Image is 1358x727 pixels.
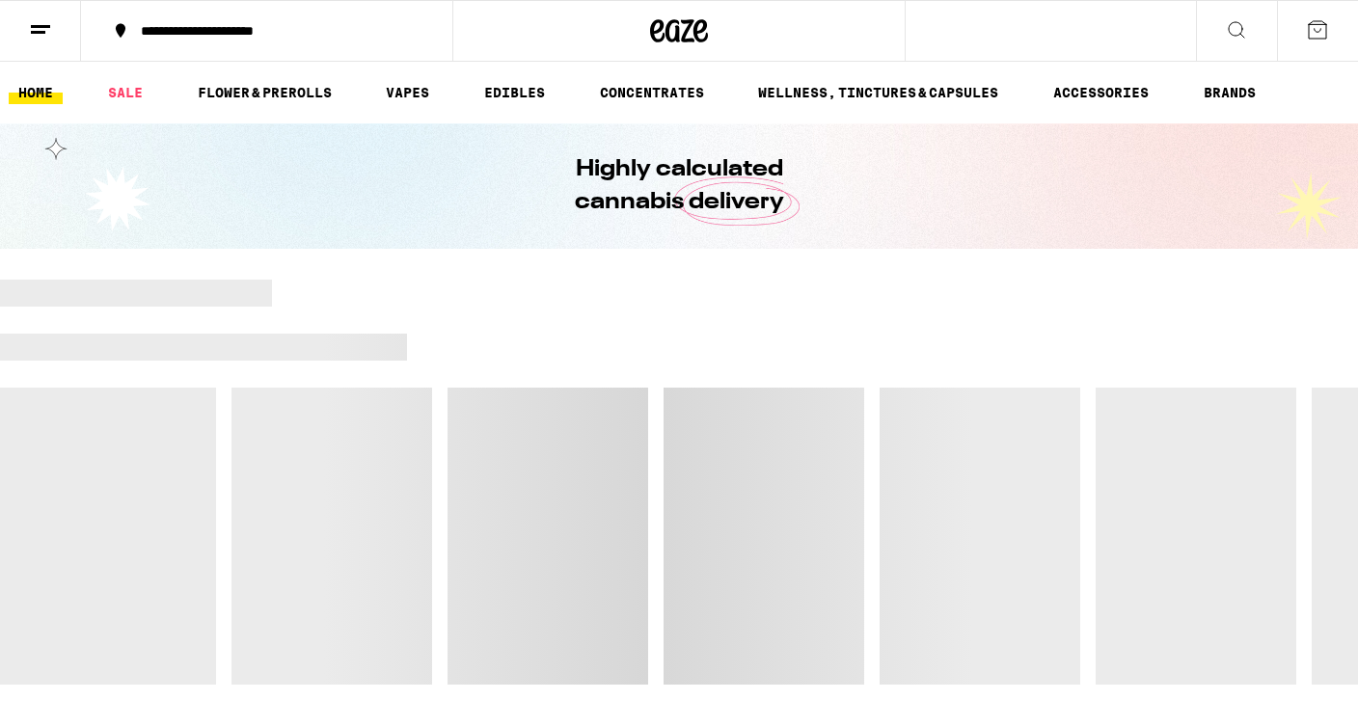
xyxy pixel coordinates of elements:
h1: Highly calculated cannabis delivery [520,153,838,219]
a: VAPES [376,81,439,104]
a: SALE [98,81,152,104]
a: CONCENTRATES [590,81,714,104]
a: HOME [9,81,63,104]
a: ACCESSORIES [1044,81,1158,104]
a: FLOWER & PREROLLS [188,81,341,104]
a: BRANDS [1194,81,1265,104]
a: WELLNESS, TINCTURES & CAPSULES [748,81,1008,104]
a: EDIBLES [475,81,555,104]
